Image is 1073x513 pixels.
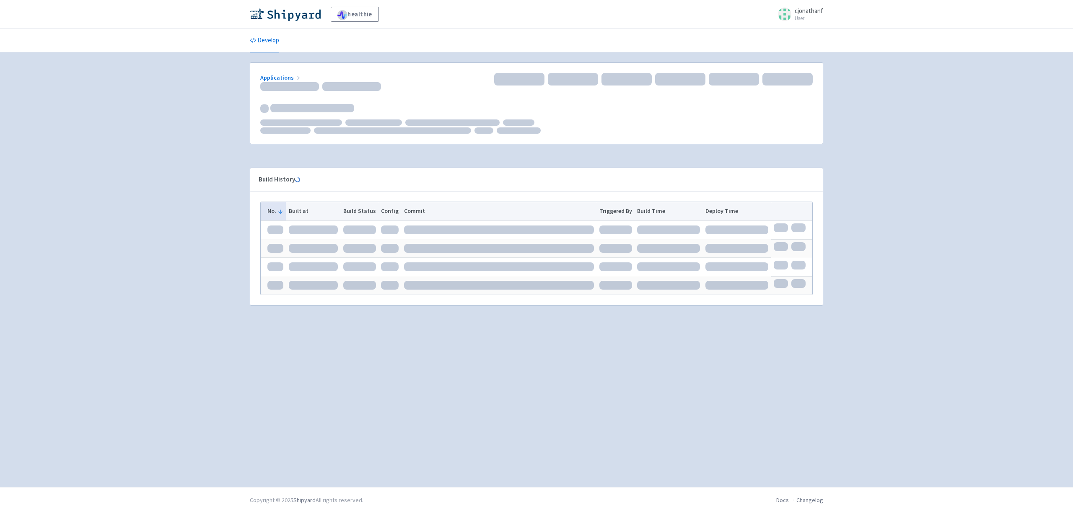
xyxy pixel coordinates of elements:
a: Shipyard [293,496,316,504]
div: Copyright © 2025 All rights reserved. [250,496,363,505]
a: Develop [250,29,279,52]
th: Build Time [635,202,703,220]
th: Built at [286,202,340,220]
button: No. [267,207,283,215]
th: Triggered By [596,202,635,220]
th: Config [378,202,402,220]
a: Docs [776,496,789,504]
small: User [795,16,823,21]
img: Shipyard logo [250,8,321,21]
a: healthie [331,7,379,22]
span: cjonathanf [795,7,823,15]
th: Commit [402,202,597,220]
a: Applications [260,74,302,81]
a: Changelog [796,496,823,504]
div: Build History [259,175,801,184]
th: Deploy Time [703,202,771,220]
th: Build Status [340,202,378,220]
a: cjonathanf User [773,8,823,21]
